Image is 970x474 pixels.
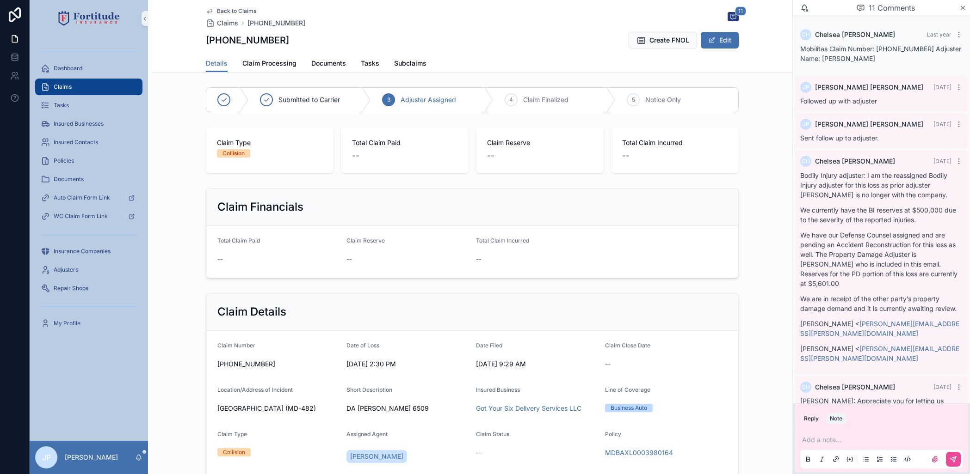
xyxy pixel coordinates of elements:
[217,304,286,319] h2: Claim Details
[350,452,403,461] span: [PERSON_NAME]
[523,95,568,104] span: Claim Finalized
[933,84,951,91] span: [DATE]
[217,237,260,244] span: Total Claim Paid
[815,383,895,392] span: Chelsea [PERSON_NAME]
[476,404,581,413] span: Got Your Six Delivery Services LLC
[217,200,303,214] h2: Claim Financials
[35,152,142,169] a: Policies
[800,319,963,338] p: [PERSON_NAME] <
[927,31,951,38] span: Last year
[800,413,822,424] button: Reply
[217,342,255,349] span: Claim Number
[217,7,256,15] span: Back to Claims
[815,157,895,166] span: Chelsea [PERSON_NAME]
[869,2,915,13] span: 11 Comments
[217,404,340,413] span: [GEOGRAPHIC_DATA] (MD-482)
[35,261,142,278] a: Adjusters
[206,18,238,28] a: Claims
[54,65,82,72] span: Dashboard
[352,149,359,162] span: --
[476,448,482,457] span: --
[35,189,142,206] a: Auto Claim Form Link
[35,115,142,132] a: Insured Businesses
[387,96,390,103] span: 3
[35,171,142,188] a: Documents
[800,344,963,363] p: [PERSON_NAME] <
[800,345,959,362] a: [PERSON_NAME][EMAIL_ADDRESS][PERSON_NAME][DOMAIN_NAME]
[35,134,142,151] a: Insured Contacts
[622,138,728,147] span: Total Claim Incurred
[346,450,407,463] a: [PERSON_NAME]
[217,138,322,147] span: Claim Type
[802,383,810,391] span: CH
[645,95,681,104] span: Notice Only
[611,404,647,412] div: Business Auto
[476,359,598,369] span: [DATE] 9:29 AM
[735,6,746,16] span: 11
[206,59,228,68] span: Details
[826,413,846,424] button: Note
[487,149,494,162] span: --
[649,36,689,45] span: Create FNOL
[35,60,142,77] a: Dashboard
[54,248,111,255] span: Insurance Companies
[394,55,426,73] a: Subclaims
[933,121,951,128] span: [DATE]
[35,79,142,95] a: Claims
[242,55,297,73] a: Claim Processing
[346,237,385,244] span: Claim Reserve
[54,285,88,292] span: Repair Shops
[800,97,877,105] span: Followed up with adjuster
[54,157,74,164] span: Policies
[54,139,98,146] span: Insured Contacts
[361,55,379,73] a: Tasks
[54,120,104,128] span: Insured Businesses
[800,397,955,423] span: [PERSON_NAME]: Appreciate you for letting us know. Could you also let us know what occurred on th...
[933,383,951,390] span: [DATE]
[217,359,340,369] span: [PHONE_NUMBER]
[217,18,238,28] span: Claims
[800,44,963,63] p: Mobilitas Claim Number: [PHONE_NUMBER] Adjuster Name: [PERSON_NAME]
[476,431,509,438] span: Claim Status
[622,149,630,162] span: --
[311,59,346,68] span: Documents
[346,342,379,349] span: Date of Loss
[802,31,810,38] span: CH
[35,97,142,114] a: Tasks
[54,213,108,220] span: WC Claim Form Link
[206,7,256,15] a: Back to Claims
[206,55,228,73] a: Details
[605,386,650,393] span: Line of Coverage
[487,138,593,147] span: Claim Reserve
[476,386,520,393] span: Insured Business
[476,342,502,349] span: Date Filed
[509,96,513,103] span: 4
[803,84,809,91] span: JP
[247,18,305,28] a: [PHONE_NUMBER]
[605,342,650,349] span: Claim Close Date
[242,59,297,68] span: Claim Processing
[217,386,293,393] span: Location/Address of Incident
[35,315,142,332] a: My Profile
[800,294,963,313] p: We are in receipt of the other party’s property damage demand and it is currently awaiting review.
[800,134,879,142] span: Sent follow up to adjuster.
[346,386,392,393] span: Short Description
[223,448,245,456] div: Collision
[54,194,110,201] span: Auto Claim Form Link
[54,320,80,327] span: My Profile
[54,102,69,109] span: Tasks
[605,448,673,457] a: MDBAXL0003980164
[58,11,120,26] img: App logo
[222,149,245,158] div: Collision
[217,431,247,438] span: Claim Type
[278,95,340,104] span: Submitted to Carrier
[800,230,963,288] p: We have our Defense Counsel assigned and are pending an Accident Reconstruction for this loss as ...
[311,55,346,73] a: Documents
[352,138,457,147] span: Total Claim Paid
[803,121,809,128] span: JP
[701,32,739,49] button: Edit
[401,95,456,104] span: Adjuster Assigned
[42,452,51,463] span: JP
